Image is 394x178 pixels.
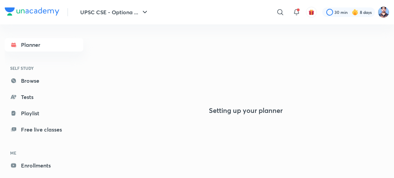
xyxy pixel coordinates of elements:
a: Playlist [5,106,83,120]
img: Company Logo [5,7,59,16]
h6: ME [5,147,83,159]
a: Enrollments [5,159,83,172]
a: Browse [5,74,83,87]
a: Tests [5,90,83,104]
a: Company Logo [5,7,59,17]
a: Free live classes [5,123,83,136]
button: UPSC CSE - Optiona ... [76,5,153,19]
img: avatar [308,9,314,15]
img: streak [352,9,358,16]
a: Planner [5,38,83,52]
button: avatar [306,7,317,18]
img: Irfan Qurashi [378,6,389,18]
h6: SELF STUDY [5,62,83,74]
h4: Setting up your planner [209,106,283,115]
